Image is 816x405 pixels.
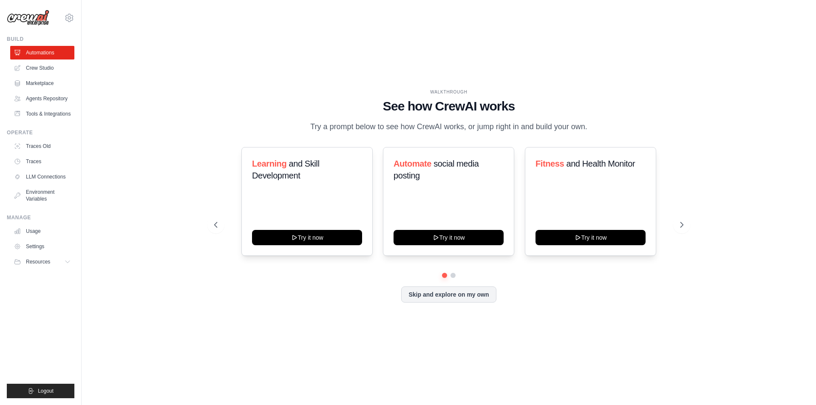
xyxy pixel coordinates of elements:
div: Build [7,36,74,42]
span: Fitness [535,159,564,168]
button: Try it now [535,230,646,245]
a: Marketplace [10,76,74,90]
iframe: Chat Widget [773,364,816,405]
a: Settings [10,240,74,253]
img: Logo [7,10,49,26]
button: Skip and explore on my own [401,286,496,303]
button: Try it now [252,230,362,245]
button: Resources [10,255,74,269]
span: Automate [394,159,431,168]
a: Usage [10,224,74,238]
a: Agents Repository [10,92,74,105]
span: and Health Monitor [566,159,635,168]
span: social media posting [394,159,479,180]
a: Tools & Integrations [10,107,74,121]
a: Traces Old [10,139,74,153]
span: Resources [26,258,50,265]
div: WALKTHROUGH [214,89,683,95]
a: Crew Studio [10,61,74,75]
a: Traces [10,155,74,168]
h1: See how CrewAI works [214,99,683,114]
span: Logout [38,388,54,394]
span: Learning [252,159,286,168]
span: and Skill Development [252,159,319,180]
button: Try it now [394,230,504,245]
div: Manage [7,214,74,221]
div: Operate [7,129,74,136]
a: LLM Connections [10,170,74,184]
button: Logout [7,384,74,398]
a: Environment Variables [10,185,74,206]
p: Try a prompt below to see how CrewAI works, or jump right in and build your own. [306,121,592,133]
a: Automations [10,46,74,59]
